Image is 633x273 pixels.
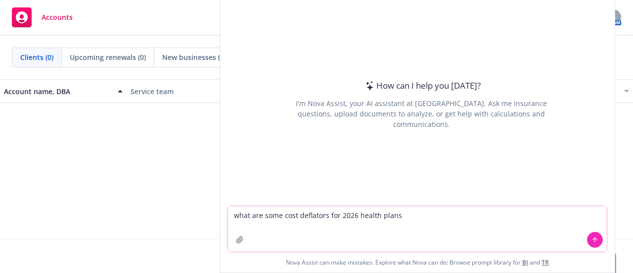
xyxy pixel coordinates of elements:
a: Accounts [8,3,77,31]
a: TR [542,258,549,267]
span: New businesses (0) [162,52,226,62]
a: BI [522,258,528,267]
span: Nova Assist can make mistakes. Explore what Nova can do: Browse prompt library for and [286,252,549,273]
div: How can I help you [DATE]? [362,79,481,92]
div: Service team [131,86,249,97]
div: Account name, DBA [4,86,112,97]
textarea: what are some cost deflators for 2026 health plan [228,206,607,252]
div: I'm Nova Assist, your AI assistant at [GEOGRAPHIC_DATA]. Ask me insurance questions, upload docum... [282,98,560,129]
span: Clients (0) [20,52,53,62]
span: Accounts [42,13,73,21]
button: Service team [127,79,253,103]
span: Upcoming renewals (0) [70,52,146,62]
